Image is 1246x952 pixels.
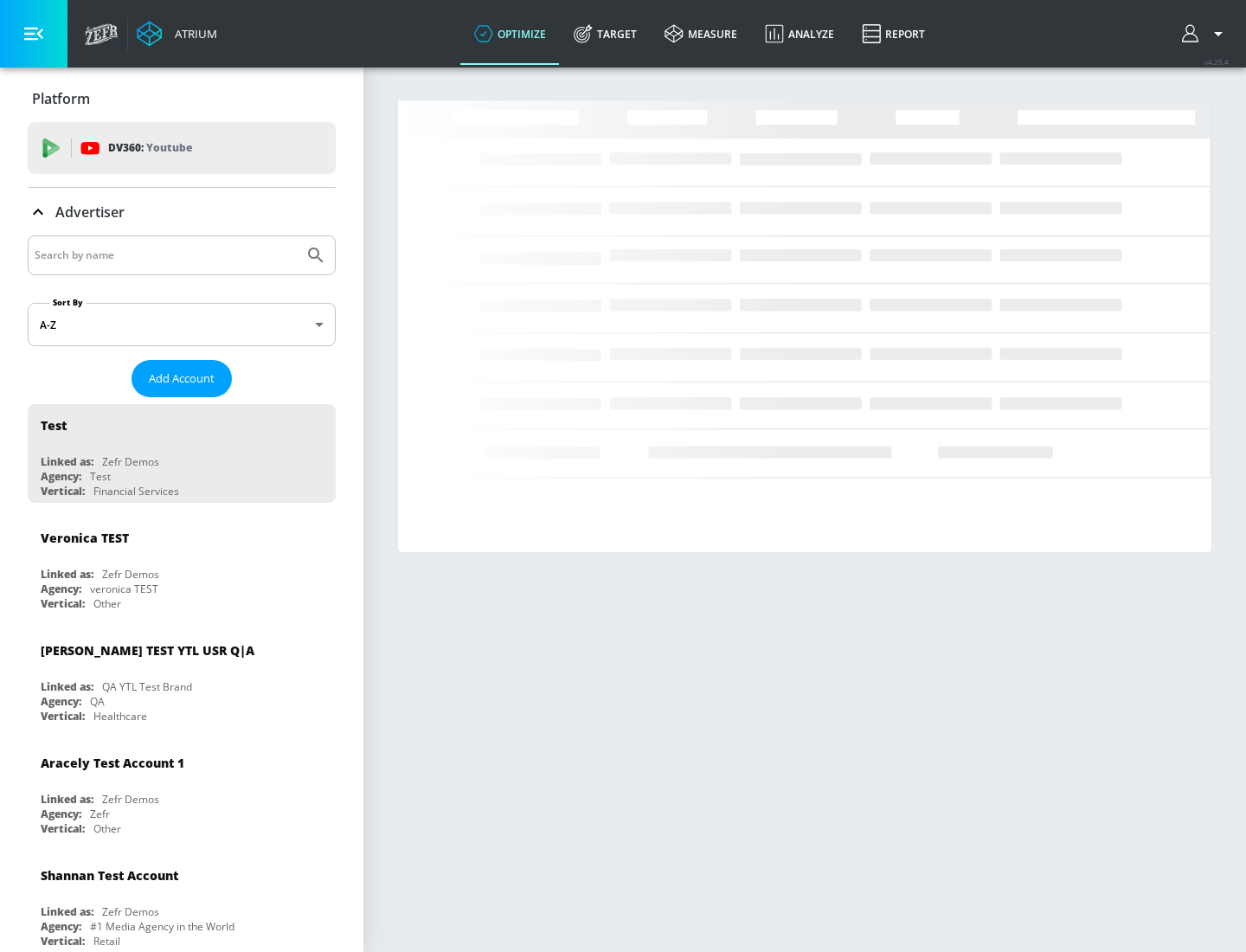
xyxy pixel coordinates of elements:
[90,582,158,596] div: veronica TEST
[848,3,939,65] a: Report
[90,807,110,821] div: Zefr
[41,807,81,821] div: Agency:
[41,567,93,582] div: Linked as:
[41,679,93,694] div: Linked as:
[28,404,336,503] div: TestLinked as:Zefr DemosAgency:TestVertical:Financial Services
[149,369,215,389] span: Add Account
[28,742,336,840] div: Aracely Test Account 1Linked as:Zefr DemosAgency:ZefrVertical:Other
[41,484,85,499] div: Vertical:
[102,567,159,582] div: Zefr Demos
[93,821,121,836] div: Other
[102,679,192,694] div: QA YTL Test Brand
[90,469,111,484] div: Test
[28,629,336,728] div: [PERSON_NAME] TEST YTL USR Q|ALinked as:QA YTL Test BrandAgency:QAVertical:Healthcare
[93,484,179,499] div: Financial Services
[460,3,560,65] a: optimize
[28,188,336,236] div: Advertiser
[41,821,85,836] div: Vertical:
[90,919,234,934] div: #1 Media Agency in the World
[146,138,192,157] p: Youtube
[28,303,336,346] div: A-Z
[1204,57,1229,67] span: v 4.25.4
[41,582,81,596] div: Agency:
[35,244,297,267] input: Search by name
[132,360,232,397] button: Add Account
[93,596,121,611] div: Other
[41,919,81,934] div: Agency:
[41,904,93,919] div: Linked as:
[90,694,105,709] div: QA
[41,792,93,807] div: Linked as:
[93,709,147,724] div: Healthcare
[751,3,848,65] a: Analyze
[41,417,67,434] div: Test
[41,709,85,724] div: Vertical:
[102,904,159,919] div: Zefr Demos
[49,297,87,308] label: Sort By
[55,203,125,222] p: Advertiser
[28,517,336,615] div: Veronica TESTLinked as:Zefr DemosAgency:veronica TESTVertical:Other
[41,755,184,771] div: Aracely Test Account 1
[102,454,159,469] div: Zefr Demos
[93,934,120,949] div: Retail
[32,89,90,108] p: Platform
[168,26,217,42] div: Atrium
[41,867,178,884] div: Shannan Test Account
[41,934,85,949] div: Vertical:
[41,694,81,709] div: Agency:
[651,3,751,65] a: measure
[41,642,254,659] div: [PERSON_NAME] TEST YTL USR Q|A
[560,3,651,65] a: Target
[41,530,129,546] div: Veronica TEST
[102,792,159,807] div: Zefr Demos
[108,138,192,158] p: DV360:
[28,122,336,174] div: DV360: Youtube
[28,74,336,123] div: Platform
[41,469,81,484] div: Agency:
[41,596,85,611] div: Vertical:
[137,21,217,47] a: Atrium
[41,454,93,469] div: Linked as:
